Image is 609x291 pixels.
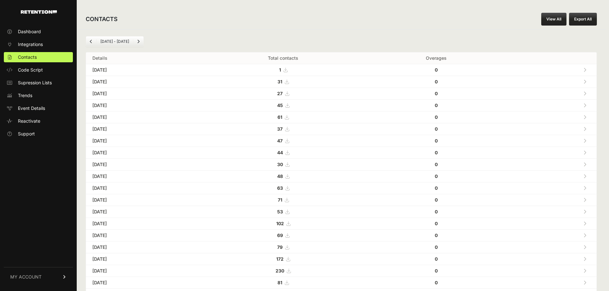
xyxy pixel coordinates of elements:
[86,147,197,159] td: [DATE]
[86,171,197,182] td: [DATE]
[4,103,73,113] a: Event Details
[4,267,73,287] a: MY ACCOUNT
[277,126,283,132] strong: 37
[277,173,283,179] strong: 48
[435,103,438,108] strong: 0
[276,256,284,262] strong: 172
[276,268,291,273] a: 230
[279,67,287,73] a: 1
[435,126,438,132] strong: 0
[277,185,283,191] strong: 63
[435,209,438,214] strong: 0
[435,185,438,191] strong: 0
[133,36,144,47] a: Next
[276,221,284,226] strong: 102
[18,54,37,60] span: Contacts
[277,91,289,96] a: 27
[4,78,73,88] a: Supression Lists
[435,138,438,143] strong: 0
[86,76,197,88] td: [DATE]
[277,162,283,167] strong: 30
[18,28,41,35] span: Dashboard
[4,65,73,75] a: Code Script
[276,268,284,273] strong: 230
[435,268,438,273] strong: 0
[18,131,35,137] span: Support
[86,253,197,265] td: [DATE]
[86,218,197,230] td: [DATE]
[277,91,283,96] strong: 27
[277,79,289,84] a: 31
[86,88,197,100] td: [DATE]
[86,230,197,241] td: [DATE]
[276,221,290,226] a: 102
[277,79,282,84] strong: 31
[86,159,197,171] td: [DATE]
[86,241,197,253] td: [DATE]
[4,90,73,101] a: Trends
[435,233,438,238] strong: 0
[279,67,281,73] strong: 1
[277,103,289,108] a: 45
[18,92,32,99] span: Trends
[18,41,43,48] span: Integrations
[86,194,197,206] td: [DATE]
[277,244,289,250] a: 79
[86,100,197,111] td: [DATE]
[86,64,197,76] td: [DATE]
[86,206,197,218] td: [DATE]
[86,135,197,147] td: [DATE]
[435,197,438,203] strong: 0
[435,67,438,73] strong: 0
[4,129,73,139] a: Support
[197,52,369,64] th: Total contacts
[435,256,438,262] strong: 0
[277,162,289,167] a: 30
[86,182,197,194] td: [DATE]
[435,79,438,84] strong: 0
[86,111,197,123] td: [DATE]
[277,138,289,143] a: 47
[4,52,73,62] a: Contacts
[276,256,290,262] a: 172
[278,197,282,203] strong: 71
[277,244,283,250] strong: 79
[435,244,438,250] strong: 0
[4,39,73,50] a: Integrations
[277,114,282,120] strong: 61
[277,280,289,285] a: 81
[277,233,283,238] strong: 69
[18,118,40,124] span: Reactivate
[277,126,289,132] a: 37
[277,114,289,120] a: 61
[277,209,289,214] a: 53
[86,265,197,277] td: [DATE]
[4,116,73,126] a: Reactivate
[18,67,43,73] span: Code Script
[569,13,597,26] button: Export All
[278,197,289,203] a: 71
[435,91,438,96] strong: 0
[435,221,438,226] strong: 0
[541,13,566,26] a: View All
[435,114,438,120] strong: 0
[4,27,73,37] a: Dashboard
[18,105,45,111] span: Event Details
[277,150,283,155] strong: 44
[277,233,289,238] a: 69
[435,150,438,155] strong: 0
[86,52,197,64] th: Details
[277,103,283,108] strong: 45
[96,39,133,44] li: [DATE] - [DATE]
[18,80,52,86] span: Supression Lists
[277,185,289,191] a: 63
[86,15,118,24] h2: CONTACTS
[369,52,503,64] th: Overages
[435,280,438,285] strong: 0
[86,123,197,135] td: [DATE]
[10,274,42,280] span: MY ACCOUNT
[277,280,282,285] strong: 81
[435,162,438,167] strong: 0
[86,36,96,47] a: Previous
[277,209,283,214] strong: 53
